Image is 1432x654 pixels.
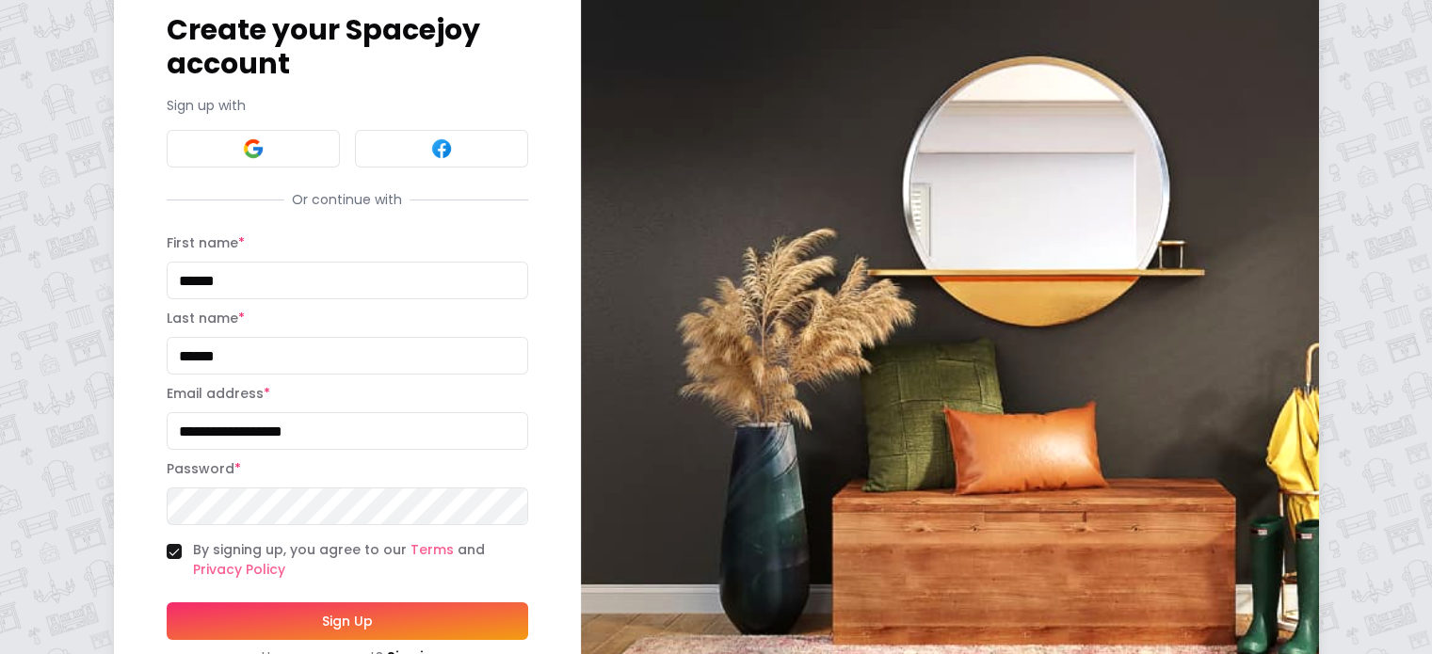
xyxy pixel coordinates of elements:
[284,190,410,209] span: Or continue with
[167,233,245,252] label: First name
[167,96,528,115] p: Sign up with
[167,384,270,403] label: Email address
[410,540,454,559] a: Terms
[430,137,453,160] img: Facebook signin
[193,540,528,580] label: By signing up, you agree to our and
[193,560,285,579] a: Privacy Policy
[167,309,245,327] label: Last name
[242,137,265,160] img: Google signin
[167,13,528,81] h1: Create your Spacejoy account
[167,602,528,640] button: Sign Up
[167,459,241,478] label: Password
